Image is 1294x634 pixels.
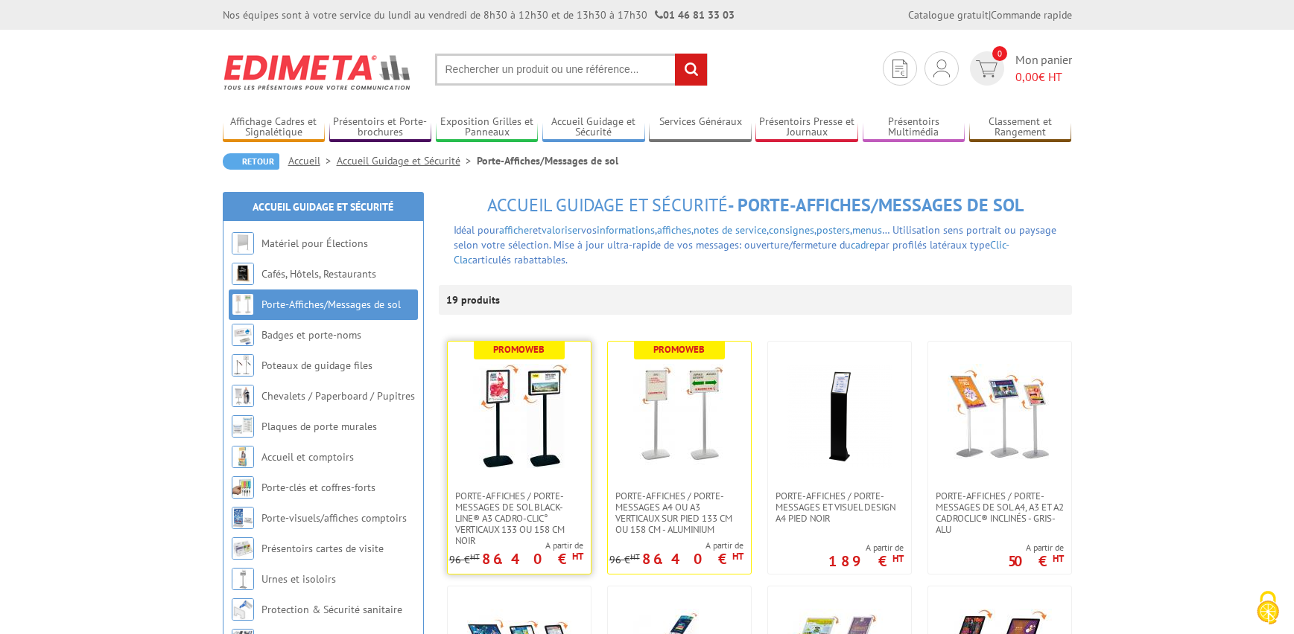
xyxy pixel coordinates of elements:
a: Présentoirs et Porte-brochures [329,115,432,140]
strong: 01 46 81 33 03 [655,8,735,22]
p: 86.40 € [482,554,583,563]
a: Porte-Affiches/Messages de sol [261,298,401,311]
h3: Style [6,47,218,63]
img: Porte-visuels/affiches comptoirs [232,507,254,529]
a: Urnes et isoloirs [261,572,336,586]
sup: HT [470,551,480,562]
span: Porte-affiches / Porte-messages A4 ou A3 Verticaux sur pied 133 cm ou 158 cm - Aluminium [615,490,743,535]
sup: HT [572,550,583,563]
p: 96 € [609,554,640,566]
input: rechercher [675,54,707,86]
sup: HT [892,552,904,565]
a: Porte-affiches / Porte-messages et Visuel Design A4 pied noir [768,490,911,524]
img: Chevalets / Paperboard / Pupitres [232,385,254,407]
a: Plaques de porte murales [261,420,377,433]
a: Classement et Rangement [969,115,1072,140]
span: 16 px [18,103,42,116]
a: Chevalets / Paperboard / Pupitres [261,389,415,403]
img: devis rapide [976,60,998,77]
div: Outline [6,6,218,19]
a: Protection & Sécurité sanitaire [261,603,402,616]
a: Affichage Cadres et Signalétique [223,115,326,140]
p: 189 € [828,557,904,566]
a: Matériel pour Élections [261,237,368,250]
a: Cafés, Hôtels, Restaurants [261,267,376,281]
a: Exposition Grilles et Panneaux [436,115,539,140]
div: | [908,7,1072,22]
a: Badges et porte-noms [261,328,361,342]
a: Commande rapide [991,8,1072,22]
img: Matériel pour Élections [232,232,254,254]
li: Porte-Affiches/Messages de sol [477,153,618,168]
a: Porte-clés et coffres-forts [261,481,375,494]
sup: HT [630,551,640,562]
img: Urnes et isoloirs [232,568,254,590]
a: affiches [657,223,691,237]
img: Porte-affiches / Porte-messages de sol Black-Line® A3 Cadro-Clic° Verticaux 133 ou 158 cm noir [467,364,571,468]
b: Promoweb [493,343,545,356]
img: Edimeta [223,45,413,100]
span: Porte-affiches / Porte-messages et Visuel Design A4 pied noir [776,490,904,524]
img: Porte-clés et coffres-forts [232,476,254,499]
a: Services Généraux [649,115,752,140]
a: Présentoirs cartes de visite [261,542,384,555]
a: Porte-affiches / Porte-messages A4 ou A3 Verticaux sur pied 133 cm ou 158 cm - Aluminium [608,490,751,535]
a: Accueil Guidage et Sécurité [337,154,477,167]
span: € HT [1015,68,1072,86]
label: Taille de police [6,90,79,103]
a: Présentoirs Multimédia [863,115,965,140]
img: Badges et porte-noms [232,324,254,346]
img: Présentoirs cartes de visite [232,537,254,560]
button: Cookies (fenêtre modale) [1242,583,1294,634]
sup: HT [732,550,743,563]
span: A partir de [449,539,583,551]
font: Idéal pour [454,223,499,237]
div: Nos équipes sont à votre service du lundi au vendredi de 8h30 à 12h30 et de 13h30 à 17h30 [223,7,735,22]
a: afficher [499,223,533,237]
span: A partir de [609,539,743,551]
a: Back to Top [22,19,80,32]
span: Accueil Guidage et Sécurité [487,193,728,217]
a: menus [852,223,882,237]
a: Accueil Guidage et Sécurité [542,115,645,140]
b: Promoweb [653,343,705,356]
a: Accueil [288,154,337,167]
a: Clic-Clac [454,238,1009,266]
img: Plaques de porte murales [232,415,254,438]
p: 50 € [1008,557,1064,566]
a: Porte-visuels/affiches comptoirs [261,511,407,525]
span: A partir de [1008,542,1064,554]
a: Accueil et comptoirs [261,450,354,464]
a: valoriser [542,223,581,237]
p: 19 produits [446,285,502,315]
img: Porte-affiches / Porte-messages de sol A4, A3 et A2 CadroClic® inclinés - Gris-alu [948,364,1052,468]
img: Cookies (fenêtre modale) [1249,589,1287,627]
a: cadre [851,238,875,252]
img: devis rapide [933,60,950,77]
span: 0,00 [1015,69,1038,84]
a: devis rapide 0 Mon panier 0,00€ HT [966,51,1072,86]
a: Accueil Guidage et Sécurité [253,200,393,214]
a: Catalogue gratuit [908,8,989,22]
span: Porte-affiches / Porte-messages de sol A4, A3 et A2 CadroClic® inclinés - Gris-alu [936,490,1064,535]
input: Rechercher un produit ou une référence... [435,54,708,86]
a: consignes [769,223,814,237]
sup: HT [1053,552,1064,565]
a: informations [597,223,655,237]
a: posters [816,223,850,237]
span: A partir de [828,542,904,554]
a: Porte-affiches / Porte-messages de sol Black-Line® A3 Cadro-Clic° Verticaux 133 ou 158 cm noir [448,490,591,546]
a: Présentoirs Presse et Journaux [755,115,858,140]
img: Accueil et comptoirs [232,446,254,468]
a: Poteaux de guidage files [261,359,372,372]
h1: - Porte-Affiches/Messages de sol [439,196,1072,215]
img: Poteaux de guidage files [232,354,254,377]
a: Retour [223,153,279,170]
img: Porte-affiches / Porte-messages et Visuel Design A4 pied noir [787,364,892,468]
img: Cafés, Hôtels, Restaurants [232,263,254,285]
img: Porte-Affiches/Messages de sol [232,293,254,316]
p: 96 € [449,554,480,566]
span: et vos , , , , , … Utilisation sens portrait ou paysage selon votre sélection. Mise à jour ultra-... [454,223,1056,266]
span: Porte-affiches / Porte-messages de sol Black-Line® A3 Cadro-Clic° Verticaux 133 ou 158 cm noir [455,490,583,546]
span: Mon panier [1015,51,1072,86]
